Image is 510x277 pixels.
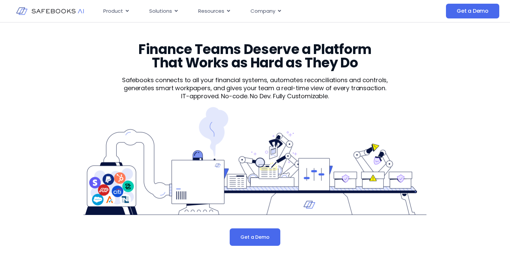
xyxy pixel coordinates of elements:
[457,8,489,14] span: Get a Demo
[103,7,123,15] span: Product
[250,7,275,15] span: Company
[198,7,224,15] span: Resources
[240,234,269,240] span: Get a Demo
[98,5,388,18] nav: Menu
[83,107,426,215] img: Product 1
[230,228,280,246] a: Get a Demo
[110,76,400,92] p: Safebooks connects to all your financial systems, automates reconciliations and controls, generat...
[446,4,499,18] a: Get a Demo
[149,7,172,15] span: Solutions
[125,43,384,69] h3: Finance Teams Deserve a Platform That Works as Hard as They Do
[110,92,400,100] p: IT-approved. No-code. No Dev. Fully Customizable.
[98,5,388,18] div: Menu Toggle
